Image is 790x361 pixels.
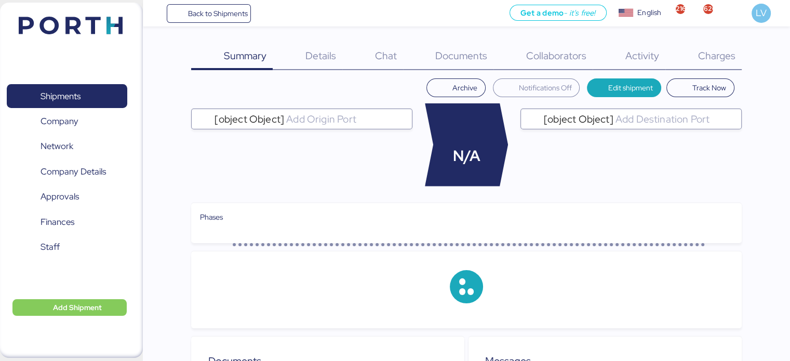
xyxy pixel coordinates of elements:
span: Shipments [41,89,81,104]
a: Staff [7,235,127,259]
span: Company Details [41,164,106,179]
span: Approvals [41,189,79,204]
span: Archive [452,82,477,94]
span: Edit shipment [608,82,653,94]
span: Collaborators [526,49,586,62]
span: Track Now [692,82,726,94]
button: Notifications Off [493,78,580,97]
a: Approvals [7,185,127,209]
button: Track Now [666,78,734,97]
span: Documents [435,49,487,62]
div: Phases [199,211,733,223]
span: Notifications Off [518,82,571,94]
span: [object Object] [544,114,613,124]
span: Charges [698,49,735,62]
span: Finances [41,215,74,230]
input: [object Object] [284,113,408,125]
a: Company [7,110,127,133]
span: Add Shipment [53,301,102,314]
button: Menu [149,5,167,22]
a: Back to Shipments [167,4,251,23]
span: N/A [453,145,480,167]
span: Chat [374,49,396,62]
span: LV [756,6,766,20]
span: Details [305,49,336,62]
a: Network [7,135,127,158]
span: Back to Shipments [188,7,247,20]
span: [object Object] [215,114,284,124]
span: Summary [224,49,266,62]
span: Activity [625,49,659,62]
a: Company Details [7,160,127,184]
div: English [637,7,661,18]
button: Add Shipment [12,299,127,316]
a: Shipments [7,84,127,108]
span: Staff [41,239,60,255]
span: Network [41,139,73,154]
a: Finances [7,210,127,234]
span: Company [41,114,78,129]
button: Archive [426,78,486,97]
button: Edit shipment [587,78,661,97]
input: [object Object] [613,113,737,125]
